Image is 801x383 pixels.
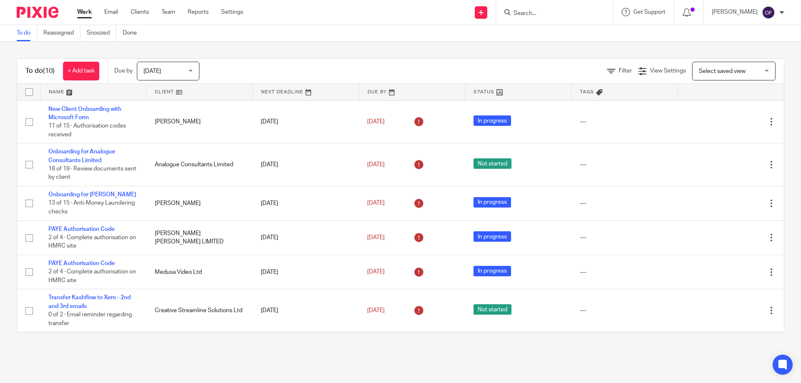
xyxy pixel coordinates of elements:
[48,200,135,215] span: 13 of 15 · Anti-Money Laundering checks
[367,162,385,168] span: [DATE]
[146,289,253,332] td: Creative Streamline Solutions Ltd
[252,332,359,375] td: [DATE]
[77,8,92,16] a: Work
[161,8,175,16] a: Team
[762,6,775,19] img: svg%3E
[114,67,133,75] p: Due by
[146,143,253,186] td: Analogue Consultants Limited
[650,68,686,74] span: View Settings
[474,266,511,276] span: In progress
[580,268,670,276] div: ---
[48,192,136,198] a: Onboarding for [PERSON_NAME]
[712,8,758,16] p: [PERSON_NAME]
[513,10,588,18] input: Search
[580,160,670,169] div: ---
[48,123,126,138] span: 11 of 15 · Authorisation codes received
[619,68,632,74] span: Filter
[146,186,253,220] td: [PERSON_NAME]
[146,220,253,255] td: [PERSON_NAME] [PERSON_NAME] LIMITED
[131,8,149,16] a: Clients
[25,67,55,75] h1: To do
[252,220,359,255] td: [DATE]
[17,25,37,41] a: To do
[48,235,136,249] span: 2 of 4 · Complete authorisation on HMRC site
[252,289,359,332] td: [DATE]
[123,25,143,41] a: Done
[580,199,670,208] div: ---
[252,100,359,143] td: [DATE]
[474,304,511,315] span: Not started
[580,118,670,126] div: ---
[580,90,594,94] span: Tags
[17,7,58,18] img: Pixie
[63,62,99,80] a: + Add task
[146,332,253,375] td: Proclean Bath & Wiltshire Ltd
[367,119,385,125] span: [DATE]
[221,8,243,16] a: Settings
[144,68,161,74] span: [DATE]
[48,166,136,180] span: 18 of 19 · Review documents sent by client
[367,308,385,313] span: [DATE]
[367,235,385,240] span: [DATE]
[252,255,359,289] td: [DATE]
[474,197,511,208] span: In progress
[367,200,385,206] span: [DATE]
[48,312,132,326] span: 0 of 2 · Email reminder regarding transfer
[699,68,746,74] span: Select saved view
[474,115,511,126] span: In progress
[43,68,55,74] span: (10)
[48,269,136,284] span: 2 of 4 · Complete authorisation on HMRC site
[87,25,116,41] a: Snoozed
[48,226,115,232] a: PAYE Authorisation Code
[43,25,81,41] a: Reassigned
[474,158,511,169] span: Not started
[252,143,359,186] td: [DATE]
[580,306,670,315] div: ---
[48,295,131,309] a: Transfer Kashflow to Xero - 2nd and 3rd emails
[252,186,359,220] td: [DATE]
[367,269,385,275] span: [DATE]
[48,149,115,163] a: Onboarding for Analogue Consultants Limited
[580,233,670,242] div: ---
[146,255,253,289] td: Medusa Video Ltd
[146,100,253,143] td: [PERSON_NAME]
[104,8,118,16] a: Email
[48,260,115,266] a: PAYE Authorisation Code
[633,9,665,15] span: Get Support
[48,106,121,120] a: New Client Onboarding with Microsoft Form
[188,8,209,16] a: Reports
[474,231,511,242] span: In progress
